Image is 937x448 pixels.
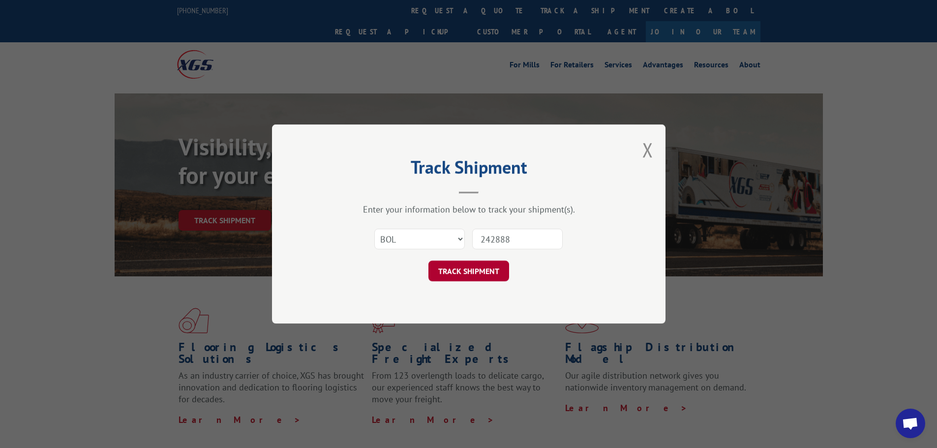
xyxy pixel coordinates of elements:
input: Number(s) [472,229,563,249]
h2: Track Shipment [321,160,616,179]
button: Close modal [642,137,653,163]
a: Open chat [896,409,925,438]
button: TRACK SHIPMENT [428,261,509,281]
div: Enter your information below to track your shipment(s). [321,204,616,215]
